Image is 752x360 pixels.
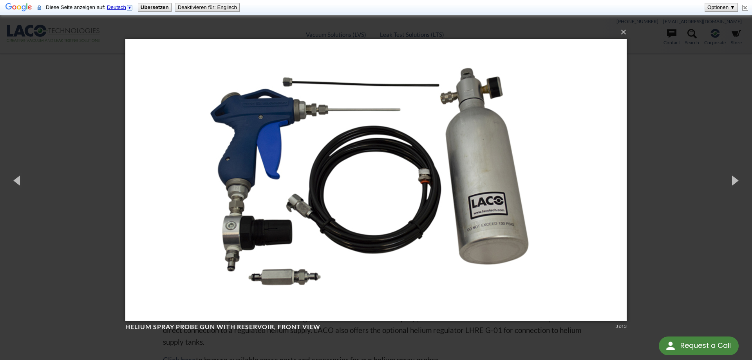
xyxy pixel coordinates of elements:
span: Deutsch [107,4,126,10]
h4: Helium Spray Probe Gun with Reservoir, front view [125,323,613,331]
img: Der Content dieser sicheren Seite wird über eine sichere Verbindung zur Übersetzung an Google ges... [38,5,41,11]
img: round button [664,340,677,352]
a: Deutsch [107,4,133,10]
button: Next (Right arrow key) [717,159,752,202]
img: Google Google Übersetzer [5,2,32,13]
span: Diese Seite anzeigen auf: [46,4,135,10]
button: Optionen ▼ [705,4,738,11]
img: Helium Spray Probe Gun with Reservoir, front view [125,24,627,337]
b: Übersetzen [141,4,169,10]
button: × [128,24,629,41]
div: Request a Call [680,336,731,355]
button: Übersetzen [138,4,171,11]
div: 3 of 3 [615,323,627,330]
div: Request a Call [659,336,739,355]
button: Deaktivieren für: Englisch [175,4,239,11]
img: Schließen [742,5,748,11]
